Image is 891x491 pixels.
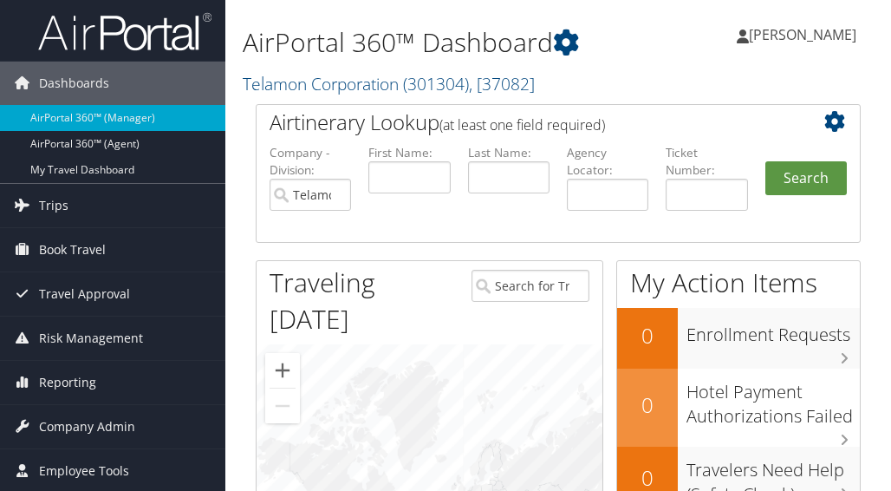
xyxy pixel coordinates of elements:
h3: Hotel Payment Authorizations Failed [686,371,860,429]
label: First Name: [368,144,450,161]
label: Agency Locator: [567,144,648,180]
h1: My Action Items [617,265,860,301]
button: Search [765,161,847,196]
a: 0Enrollment Requests [617,308,860,369]
label: Ticket Number: [666,144,747,180]
button: Zoom out [265,389,300,423]
h2: 0 [617,390,678,420]
h1: AirPortal 360™ Dashboard [243,24,663,61]
label: Company - Division: [270,144,351,180]
span: ( 301304 ) [403,72,469,95]
label: Last Name: [468,144,550,161]
button: Zoom in [265,353,300,388]
span: Risk Management [39,317,143,360]
span: , [ 37082 ] [469,72,535,95]
h3: Enrollment Requests [686,314,860,347]
span: [PERSON_NAME] [749,25,856,44]
span: Trips [39,184,68,227]
h1: Traveling [DATE] [270,265,445,337]
a: [PERSON_NAME] [737,9,874,61]
img: airportal-logo.png [38,11,211,52]
input: Search for Traveler [472,270,589,302]
span: Dashboards [39,62,109,105]
a: Telamon Corporation [243,72,535,95]
a: 0Hotel Payment Authorizations Failed [617,369,860,447]
span: Travel Approval [39,272,130,316]
span: Company Admin [39,405,135,448]
span: (at least one field required) [439,115,605,134]
h2: Airtinerary Lookup [270,108,797,137]
span: Book Travel [39,228,106,272]
span: Reporting [39,361,96,404]
h2: 0 [617,321,678,350]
